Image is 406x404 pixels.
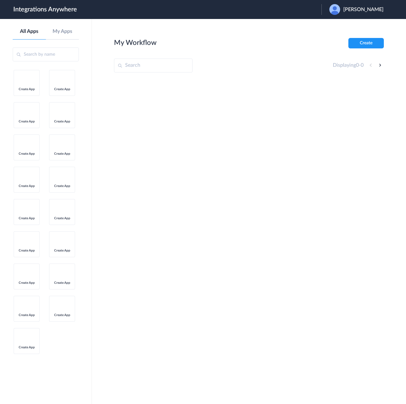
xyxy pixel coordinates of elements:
span: Create App [52,281,72,285]
span: Create App [17,87,36,91]
span: Create App [17,313,36,317]
img: user.png [329,4,340,15]
span: Create App [17,249,36,252]
input: Search [114,59,193,72]
span: Create App [52,87,72,91]
span: [PERSON_NAME] [343,7,384,13]
h2: My Workflow [114,39,156,47]
span: Create App [52,249,72,252]
span: 0 [361,63,364,68]
span: Create App [17,216,36,220]
span: Create App [17,120,36,123]
span: Create App [52,184,72,188]
span: Create App [52,216,72,220]
span: Create App [17,281,36,285]
h1: Integrations Anywhere [13,6,77,13]
span: Create App [52,313,72,317]
span: Create App [52,152,72,156]
button: Create [348,38,384,48]
h4: Displaying - [333,62,364,68]
span: Create App [17,184,36,188]
a: My Apps [46,28,79,34]
a: All Apps [13,28,46,34]
span: Create App [17,345,36,349]
input: Search by name [13,47,79,61]
span: Create App [17,152,36,156]
span: 0 [356,63,359,68]
span: Create App [52,120,72,123]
